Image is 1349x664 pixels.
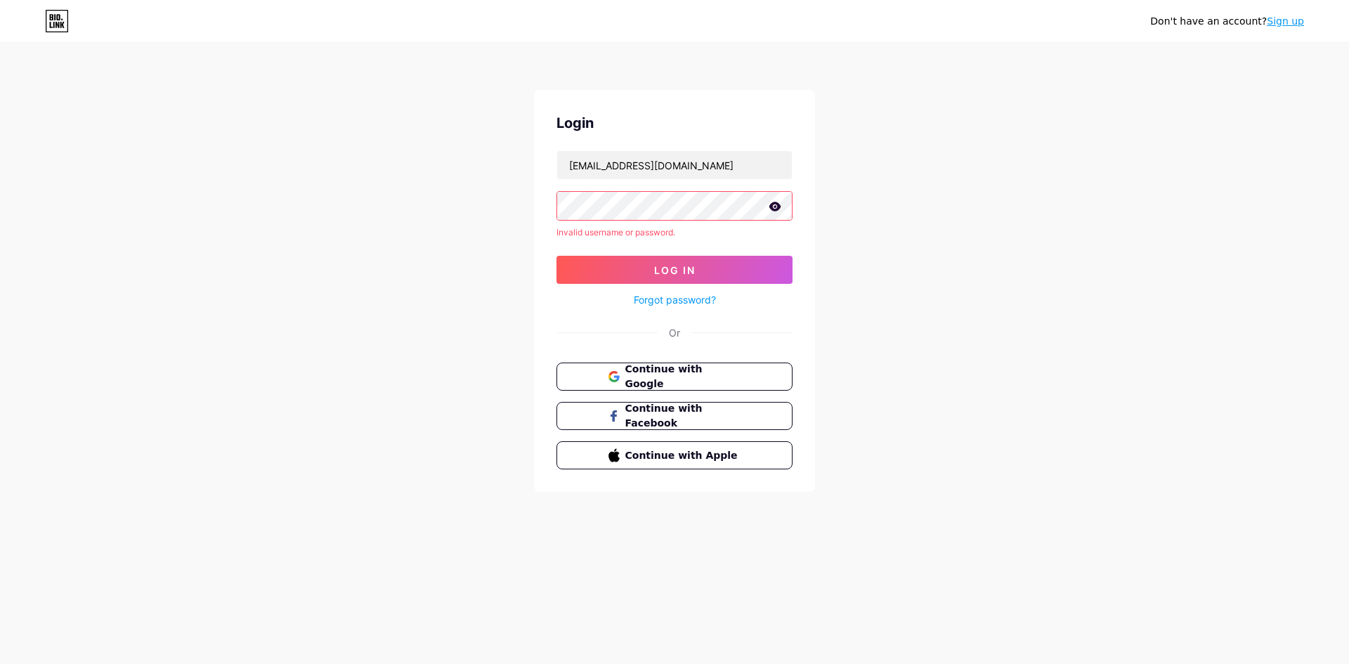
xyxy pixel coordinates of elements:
[1267,15,1304,27] a: Sign up
[654,264,696,276] span: Log In
[556,112,793,134] div: Login
[556,441,793,469] button: Continue with Apple
[556,256,793,284] button: Log In
[557,151,792,179] input: Username
[669,325,680,340] div: Or
[556,226,793,239] div: Invalid username or password.
[625,362,741,391] span: Continue with Google
[625,448,741,463] span: Continue with Apple
[556,363,793,391] button: Continue with Google
[1150,14,1304,29] div: Don't have an account?
[625,401,741,431] span: Continue with Facebook
[556,402,793,430] button: Continue with Facebook
[634,292,716,307] a: Forgot password?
